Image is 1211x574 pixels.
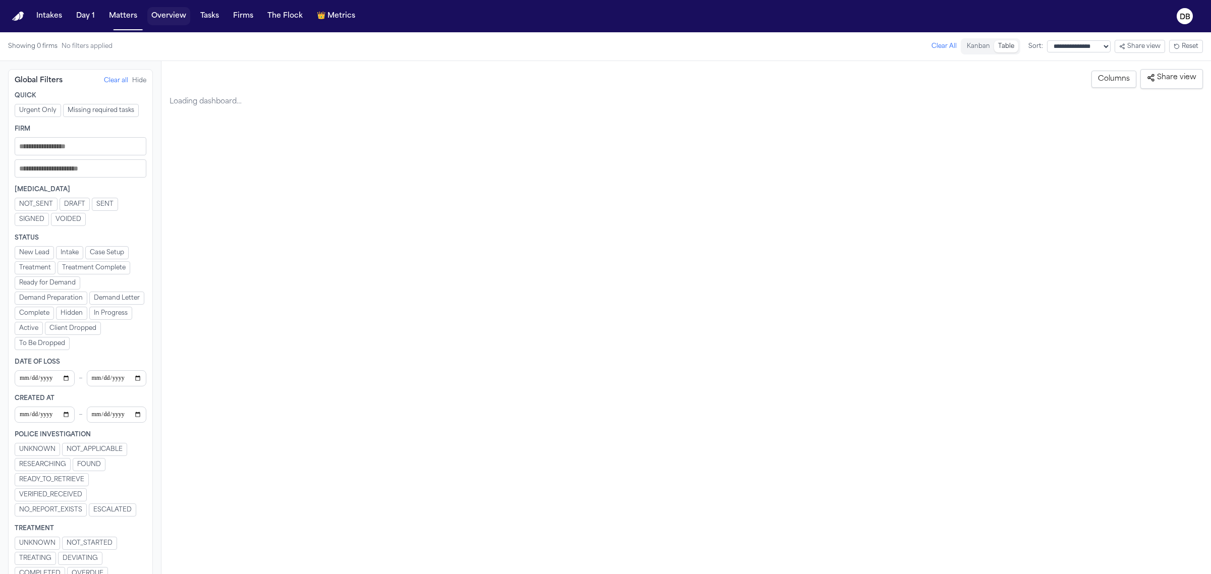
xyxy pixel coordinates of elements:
span: ESCALATED [93,506,132,514]
button: VOIDED [51,213,86,226]
button: DRAFT [60,198,90,211]
button: In Progress [89,307,132,320]
button: New Lead [15,246,54,259]
div: Date of Loss [15,358,146,366]
div: [MEDICAL_DATA] [15,186,146,194]
aside: Filters [8,69,153,566]
span: Showing 0 firms [8,42,58,50]
button: RESEARCHING [15,458,71,471]
div: Police Investigation [15,431,146,439]
span: FOUND [77,461,101,469]
span: NOT_APPLICABLE [67,445,123,453]
button: Clear All [931,42,957,50]
span: No filters applied [62,42,113,50]
button: Complete [15,307,54,320]
button: TREATING [15,552,56,565]
span: – [79,372,83,384]
button: Clear all [104,77,128,85]
button: NOT_APPLICABLE [62,443,127,456]
div: Global Filters [15,76,63,86]
div: Treatment [15,525,146,533]
button: NO_REPORT_EXISTS [15,503,87,516]
span: SENT [96,200,114,208]
span: Hidden [61,309,83,317]
button: SENT [92,198,118,211]
a: The Flock [263,7,307,25]
button: Intakes [32,7,66,25]
button: SIGNED [15,213,49,226]
span: Missing required tasks [68,106,134,114]
button: READY_TO_RETRIEVE [15,473,89,486]
div: Created At [15,394,146,403]
span: READY_TO_RETRIEVE [19,476,84,484]
span: Urgent Only [19,106,57,114]
span: Demand Letter [94,294,140,302]
span: VERIFIED_RECEIVED [19,491,82,499]
span: Case Setup [90,249,124,257]
span: DEVIATING [63,554,98,562]
button: NOT_STARTED [62,537,117,550]
button: FOUND [73,458,105,471]
button: Tasks [196,7,223,25]
button: Matters [105,7,141,25]
button: Demand Letter [89,292,144,305]
span: Intake [61,249,79,257]
button: VERIFIED_RECEIVED [15,488,87,501]
button: Hidden [56,307,87,320]
button: UNKNOWN [15,443,60,456]
button: DEVIATING [58,552,102,565]
span: Sort: [1028,42,1043,50]
button: Day 1 [72,7,99,25]
span: Ready for Demand [19,279,76,287]
button: crownMetrics [313,7,359,25]
img: Finch Logo [12,12,24,21]
button: NOT_SENT [15,198,58,211]
button: ESCALATED [89,503,136,516]
button: To Be Dropped [15,337,70,350]
span: SIGNED [19,215,44,223]
button: Share view [1140,69,1203,89]
button: Reset [1169,40,1203,53]
span: In Progress [94,309,128,317]
button: Firms [229,7,257,25]
span: Client Dropped [49,324,96,332]
button: Case Setup [85,246,129,259]
span: Treatment [19,264,51,272]
span: NO_REPORT_EXISTS [19,506,82,514]
button: Demand Preparation [15,292,87,305]
button: Ready for Demand [15,276,80,290]
button: Kanban [963,40,994,52]
span: Active [19,324,38,332]
select: Sort [1047,40,1111,52]
button: Hide [132,77,146,85]
span: To Be Dropped [19,339,65,348]
button: Treatment Complete [58,261,130,274]
span: Treatment Complete [62,264,126,272]
button: Table [994,40,1018,52]
div: Loading dashboard… [170,97,1203,107]
a: Home [12,12,24,21]
div: Quick [15,92,146,100]
span: Complete [19,309,49,317]
button: Overview [147,7,190,25]
button: Active [15,322,43,335]
span: UNKNOWN [19,539,56,547]
button: Client Dropped [45,322,101,335]
button: Columns [1091,71,1136,88]
span: Share view [1147,73,1196,83]
span: New Lead [19,249,49,257]
button: Treatment [15,261,56,274]
button: UNKNOWN [15,537,60,550]
div: Status [15,234,146,242]
span: DRAFT [64,200,85,208]
button: Urgent Only [15,104,61,117]
span: NOT_SENT [19,200,53,208]
span: VOIDED [56,215,81,223]
span: Demand Preparation [19,294,83,302]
